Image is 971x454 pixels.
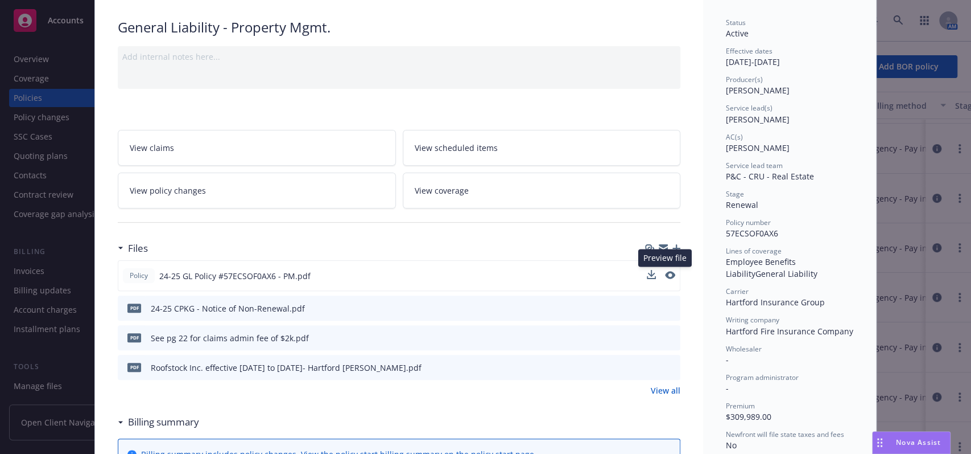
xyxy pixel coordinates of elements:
span: [PERSON_NAME] [726,114,790,125]
div: General Liability - Property Mgmt. [118,18,680,37]
div: Preview file [638,249,692,267]
span: Lines of coverage [726,246,782,256]
span: Wholesaler [726,344,762,354]
div: Roofstock Inc. effective [DATE] to [DATE]- Hartford [PERSON_NAME].pdf [151,362,422,374]
span: [PERSON_NAME] [726,85,790,96]
span: Service lead team [726,161,783,170]
span: View claims [130,142,174,154]
span: 24-25 GL Policy #57ECSOF0AX6 - PM.pdf [159,270,311,282]
span: Policy number [726,218,771,227]
button: download file [647,362,656,374]
button: download file [647,302,656,314]
div: Files [118,241,148,256]
span: Program administrator [726,373,799,382]
a: View all [651,385,680,396]
span: Stage [726,189,744,199]
span: Policy [127,271,150,281]
span: - [726,383,729,394]
span: Renewal [726,199,758,210]
span: Producer(s) [726,75,763,84]
button: Nova Assist [872,431,951,454]
span: pdf [127,333,141,342]
div: Add internal notes here... [122,51,676,63]
span: AC(s) [726,132,743,142]
button: preview file [665,270,675,282]
span: General Liability [755,268,817,279]
a: View claims [118,130,396,166]
button: preview file [666,302,676,314]
span: View scheduled items [415,142,498,154]
span: Effective dates [726,46,772,56]
span: Newfront will file state taxes and fees [726,430,844,439]
span: View policy changes [130,185,206,197]
span: Nova Assist [896,437,941,447]
span: View coverage [415,185,469,197]
button: download file [647,270,656,279]
div: See pg 22 for claims admin fee of $2k.pdf [151,332,309,344]
span: Premium [726,401,755,411]
div: Billing summary [118,415,199,430]
span: Hartford Insurance Group [726,297,825,308]
h3: Billing summary [128,415,199,430]
span: pdf [127,363,141,371]
button: preview file [666,362,676,374]
span: - [726,354,729,365]
span: $309,989.00 [726,411,771,422]
span: P&C - CRU - Real Estate [726,171,814,182]
span: No [726,440,737,451]
span: 57ECSOF0AX6 [726,228,778,239]
a: View scheduled items [403,130,681,166]
div: 24-25 CPKG - Notice of Non-Renewal.pdf [151,302,305,314]
span: Writing company [726,315,779,325]
span: Service lead(s) [726,103,772,113]
h3: Files [128,241,148,256]
button: download file [647,332,656,344]
button: download file [647,270,656,282]
span: pdf [127,304,141,312]
a: View coverage [403,173,681,208]
span: Carrier [726,287,749,296]
button: preview file [666,332,676,344]
div: [DATE] - [DATE] [726,46,853,68]
button: preview file [665,271,675,279]
span: Active [726,28,749,39]
span: Status [726,18,746,27]
a: View policy changes [118,173,396,208]
span: Employee Benefits Liability [726,256,798,279]
div: Drag to move [873,432,887,453]
span: Hartford Fire Insurance Company [726,326,853,337]
span: [PERSON_NAME] [726,142,790,153]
